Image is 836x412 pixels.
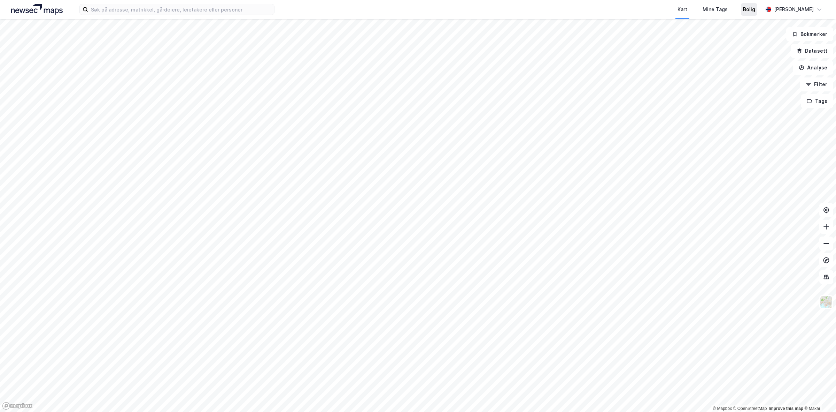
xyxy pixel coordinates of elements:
a: OpenStreetMap [733,406,767,411]
button: Tags [801,94,833,108]
a: Mapbox homepage [2,402,33,410]
div: Mine Tags [703,5,728,14]
input: Søk på adresse, matrikkel, gårdeiere, leietakere eller personer [88,4,274,15]
button: Filter [800,77,833,91]
img: logo.a4113a55bc3d86da70a041830d287a7e.svg [11,4,63,15]
button: Bokmerker [786,27,833,41]
div: Kontrollprogram for chat [801,379,836,412]
div: [PERSON_NAME] [774,5,814,14]
button: Datasett [791,44,833,58]
a: Mapbox [713,406,732,411]
button: Analyse [793,61,833,75]
iframe: Chat Widget [801,379,836,412]
div: Bolig [743,5,755,14]
div: Kart [678,5,687,14]
a: Improve this map [769,406,803,411]
img: Z [820,295,833,309]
